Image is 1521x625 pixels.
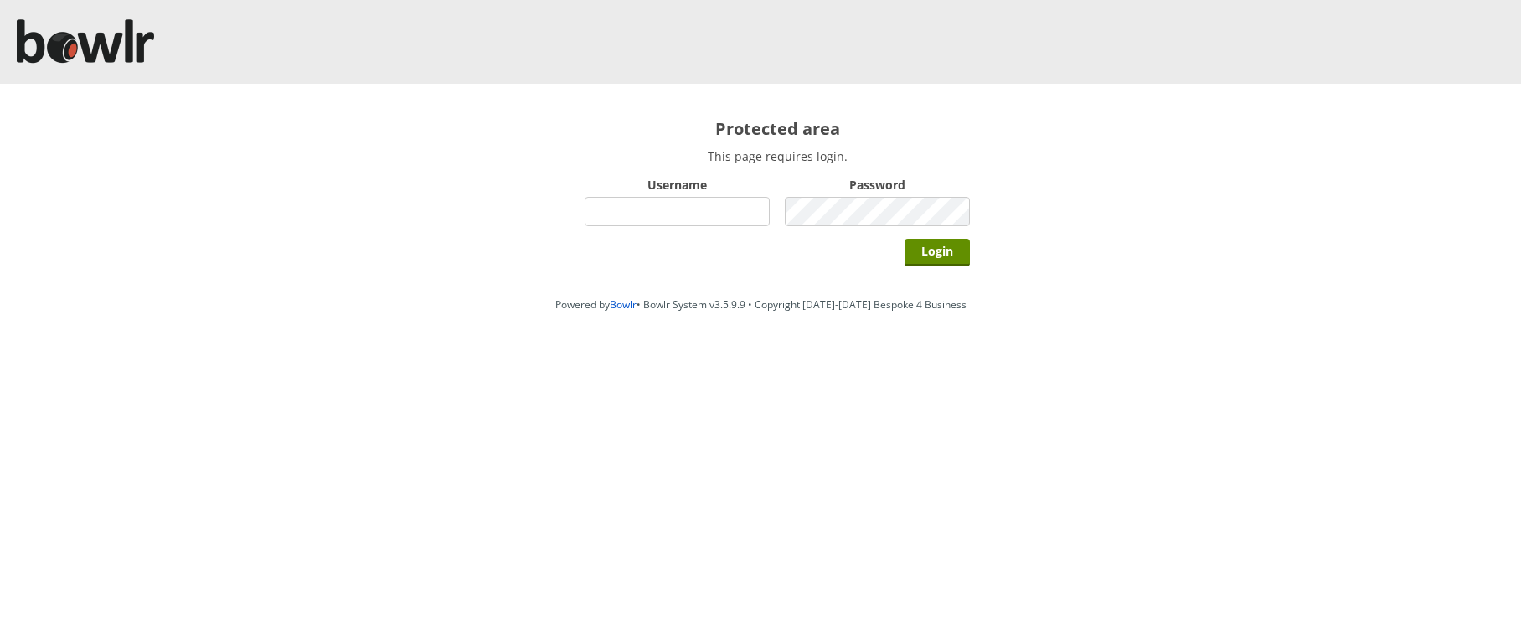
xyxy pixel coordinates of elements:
[585,117,970,140] h2: Protected area
[555,297,967,312] span: Powered by • Bowlr System v3.5.9.9 • Copyright [DATE]-[DATE] Bespoke 4 Business
[585,177,770,193] label: Username
[905,239,970,266] input: Login
[610,297,637,312] a: Bowlr
[785,177,970,193] label: Password
[585,148,970,164] p: This page requires login.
